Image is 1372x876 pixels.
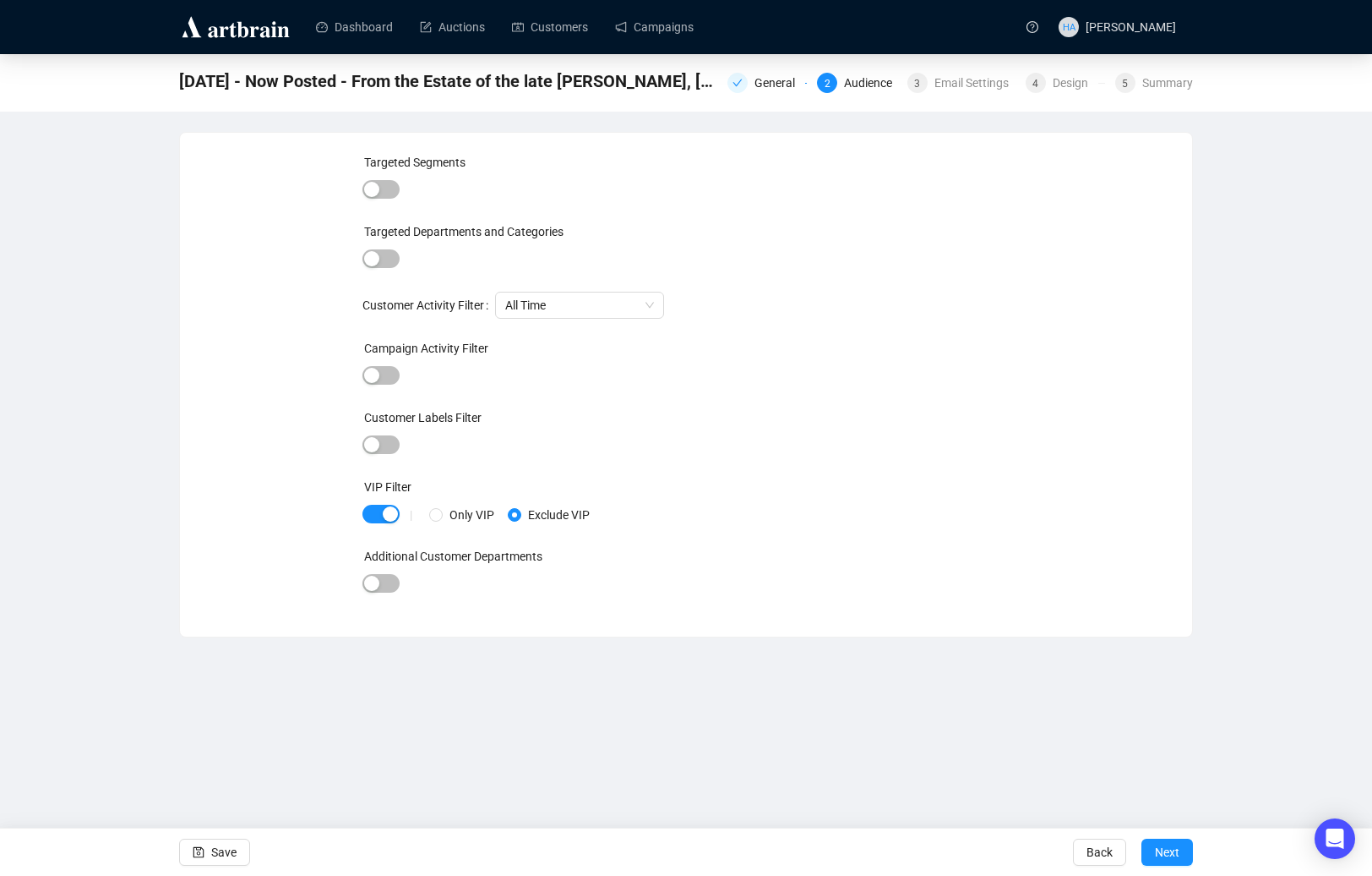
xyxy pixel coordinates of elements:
span: Save [211,829,237,876]
a: Campaigns [615,5,694,49]
div: General [754,73,805,93]
a: Customers [512,5,588,49]
label: Targeted Departments and Categories [364,225,563,238]
div: Open Intercom Messenger [1315,819,1355,859]
button: Back [1073,839,1126,866]
span: [PERSON_NAME] [1086,20,1176,34]
div: 5Summary [1115,73,1193,93]
div: Summary [1142,73,1193,93]
span: HA [1062,19,1075,35]
span: save [193,846,204,858]
div: General [727,73,807,93]
span: 4 [1032,78,1038,90]
div: Design [1053,73,1098,93]
div: | [410,508,412,522]
a: Auctions [420,5,485,49]
button: Next [1141,839,1193,866]
span: Exclude VIP [521,506,596,524]
span: 5 [1122,78,1128,90]
label: Targeted Segments [364,156,465,169]
label: Campaign Activity Filter [364,342,488,355]
span: Next [1155,829,1179,876]
img: logo [179,14,292,41]
div: 3Email Settings [907,73,1015,93]
div: 2Audience [817,73,896,93]
span: Only VIP [443,506,501,524]
label: Customer Labels Filter [364,411,482,424]
span: 2 [825,78,830,90]
div: 4Design [1026,73,1105,93]
span: 3 [914,78,920,90]
span: 9-18-25 - Now Posted - From the Estate of the late Peggy Augustus, Old Keswick, Virginia [179,68,717,95]
label: VIP Filter [364,480,411,494]
span: Back [1086,829,1113,876]
label: Customer Activity Filter [362,292,495,319]
div: Audience [844,73,902,93]
div: Email Settings [934,73,1019,93]
button: Save [179,839,250,866]
span: question-circle [1026,21,1038,33]
label: Additional Customer Departments [364,550,542,563]
a: Dashboard [316,5,393,49]
span: All Time [505,293,654,318]
span: check [732,78,743,88]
